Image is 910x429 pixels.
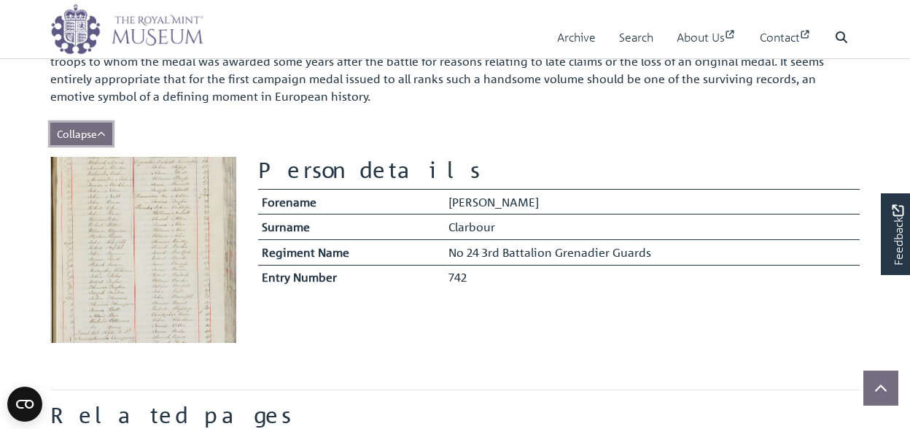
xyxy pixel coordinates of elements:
button: Open CMP widget [7,387,42,422]
a: Archive [557,17,596,58]
a: About Us [677,17,736,58]
th: Regiment Name [258,239,445,265]
h2: Person details [258,157,860,183]
td: No 24 3rd Battalion Grenadier Guards [445,239,860,265]
th: Forename [258,189,445,214]
span: Feedback [889,204,906,265]
button: Show less of the content [50,123,112,145]
th: Surname [258,214,445,240]
span: Less [57,127,106,140]
td: Clarbour [445,214,860,240]
a: Contact [760,17,812,58]
td: [PERSON_NAME] [445,189,860,214]
button: Scroll to top [863,371,898,406]
span: Quite apart from the survival of an original Waterloo Medal Roll being important in its own right... [50,19,856,104]
a: Search [619,17,653,58]
th: Entry Number [258,265,445,290]
img: logo_wide.png [50,4,203,55]
img: Clarbour, John, 742 [50,157,236,343]
td: 742 [445,265,860,290]
a: Would you like to provide feedback? [881,193,910,275]
h2: Related pages [50,402,860,428]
